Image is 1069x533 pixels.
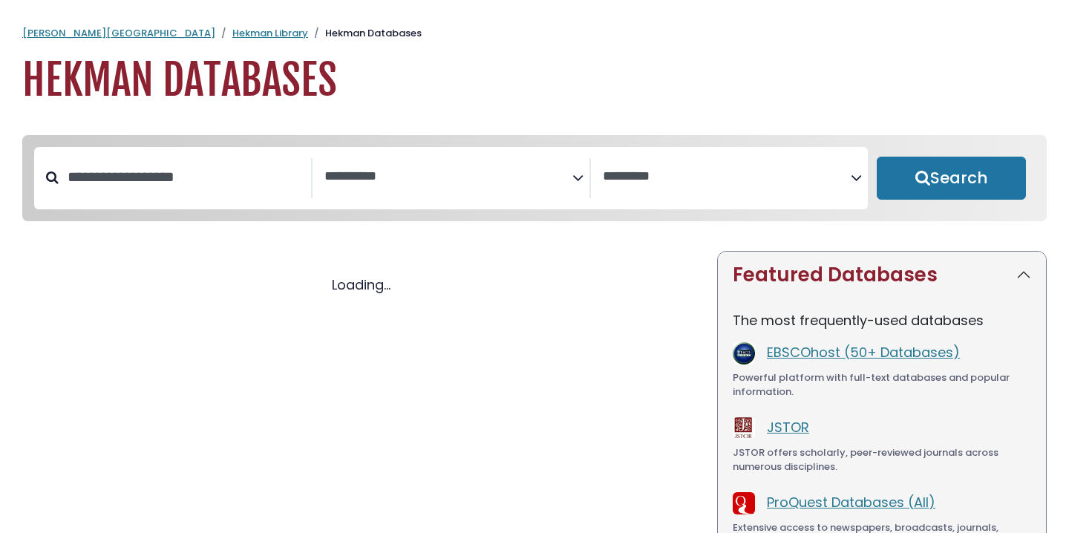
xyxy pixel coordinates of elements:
a: Hekman Library [232,26,308,40]
a: EBSCOhost (50+ Databases) [767,343,960,362]
button: Submit for Search Results [877,157,1026,200]
h1: Hekman Databases [22,56,1047,105]
div: Loading... [22,275,699,295]
a: JSTOR [767,418,809,436]
button: Featured Databases [718,252,1046,298]
a: [PERSON_NAME][GEOGRAPHIC_DATA] [22,26,215,40]
li: Hekman Databases [308,26,422,41]
textarea: Search [603,169,851,185]
nav: breadcrumb [22,26,1047,41]
a: ProQuest Databases (All) [767,493,935,511]
p: The most frequently-used databases [733,310,1031,330]
div: Powerful platform with full-text databases and popular information. [733,370,1031,399]
div: JSTOR offers scholarly, peer-reviewed journals across numerous disciplines. [733,445,1031,474]
nav: Search filters [22,135,1047,221]
textarea: Search [324,169,572,185]
input: Search database by title or keyword [59,165,311,189]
